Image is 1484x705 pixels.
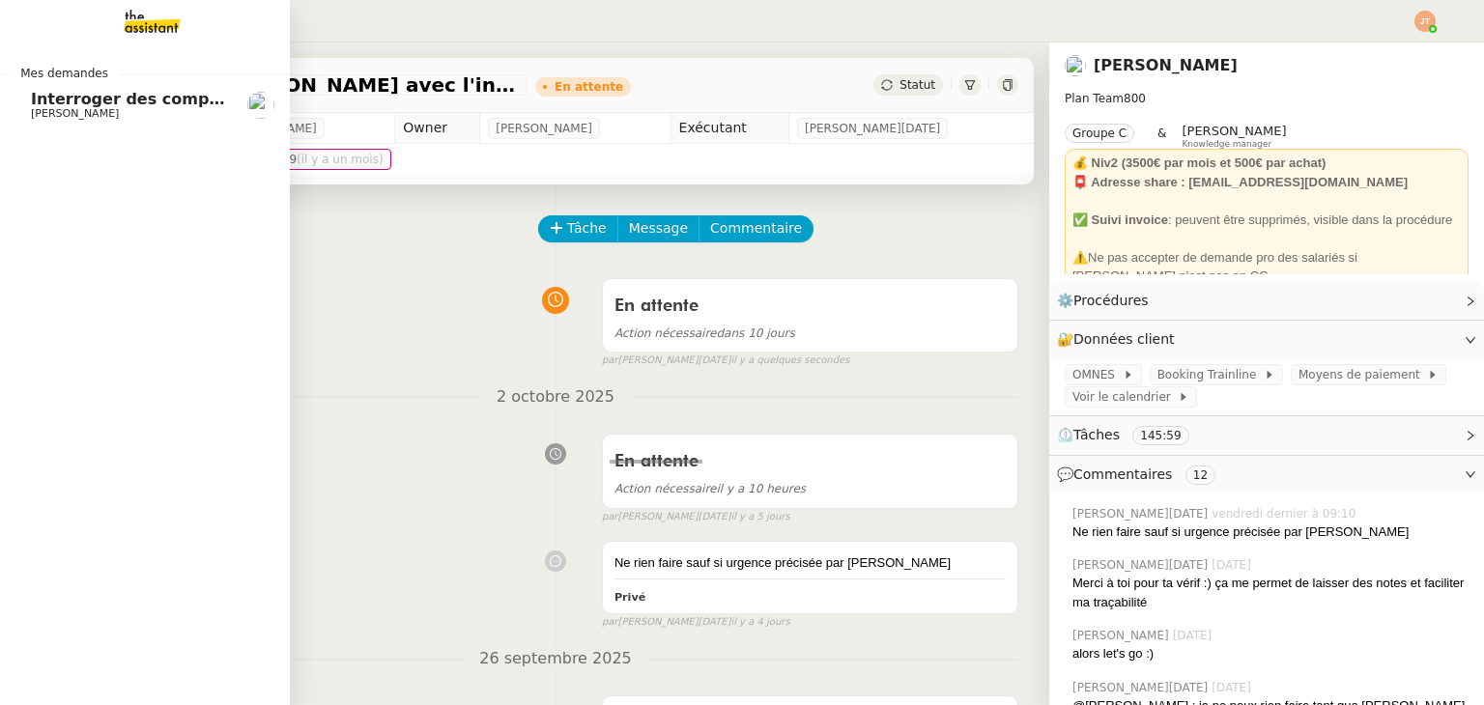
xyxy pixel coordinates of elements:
span: Tâches [1073,427,1120,442]
span: par [602,352,618,369]
img: users%2F3XW7N0tEcIOoc8sxKxWqDcFn91D2%2Favatar%2F5653ca14-9fea-463f-a381-ec4f4d723a3b [1065,55,1086,76]
span: [PERSON_NAME][DATE] [1072,556,1212,574]
span: (il y a un mois) [297,153,384,166]
div: : peuvent être supprimés, visible dans la procédure [1072,211,1461,230]
b: Privé [614,591,645,604]
span: Action nécessaire [614,326,717,340]
app-user-label: Knowledge manager [1182,124,1286,149]
span: Plan Team [1065,92,1124,105]
span: OMNES [1072,365,1123,384]
span: Knowledge manager [1182,139,1271,150]
img: users%2F37wbV9IbQuXMU0UH0ngzBXzaEe12%2Favatar%2Fcba66ece-c48a-48c8-9897-a2adc1834457 [247,92,274,119]
button: Message [617,215,699,242]
span: Procédures [1073,293,1149,308]
span: Interroger des compagnies de guides de montagne [31,90,477,108]
strong: 💰 Niv2 (3500€ par mois et 500€ par achat) [1072,155,1326,170]
span: il y a quelques secondes [730,352,849,369]
strong: 📮 Adresse share : [EMAIL_ADDRESS][DOMAIN_NAME] [1072,175,1408,189]
div: Ne rien faire sauf si urgence précisée par [PERSON_NAME] [1072,522,1469,542]
span: [DATE] [1173,627,1216,644]
span: Mes demandes [9,64,120,83]
span: ⏲️ [1057,427,1205,442]
span: 2 octobre 2025 [481,384,630,410]
small: [PERSON_NAME][DATE] [602,509,790,525]
span: [PERSON_NAME][DATE] [1072,679,1212,696]
img: svg [1414,11,1436,32]
div: ⚠️Ne pas accepter de demande pro des salariés si [PERSON_NAME] n'est pas en CC. [1072,248,1461,286]
span: [DATE] 23:59 [220,150,384,169]
span: il y a 4 jours [730,614,789,631]
span: [PERSON_NAME][DATE] [1072,505,1212,522]
span: Message [629,217,688,240]
span: [PERSON_NAME] [31,107,119,120]
span: Moyens de paiement [1298,365,1427,384]
div: En attente [555,81,623,93]
span: Assister [PERSON_NAME] avec l'information OPCO [100,75,520,95]
button: Commentaire [699,215,813,242]
span: [PERSON_NAME][DATE] [805,119,940,138]
span: Voir le calendrier [1072,387,1178,407]
span: 🔐 [1057,328,1183,351]
span: il y a 5 jours [730,509,789,525]
td: Exécutant [671,113,788,144]
nz-tag: 145:59 [1132,426,1188,445]
div: ⚙️Procédures [1049,282,1484,320]
span: [DATE] [1212,556,1255,574]
span: 26 septembre 2025 [464,646,647,672]
td: Owner [395,113,480,144]
a: [PERSON_NAME] [1094,56,1238,74]
span: En attente [614,453,699,470]
div: Ne rien faire sauf si urgence précisée par [PERSON_NAME] [614,553,1006,573]
nz-tag: Groupe C [1065,124,1134,143]
span: [PERSON_NAME] [1072,627,1173,644]
span: Commentaire [710,217,802,240]
span: il y a 10 heures [614,482,806,495]
nz-tag: 12 [1185,465,1215,485]
strong: ✅ Suivi invoice [1072,212,1168,227]
span: vendredi dernier à 09:10 [1212,505,1359,522]
span: Booking Trainline [1157,365,1264,384]
span: 💬 [1057,466,1223,482]
button: Tâche [538,215,618,242]
span: & [1157,124,1166,149]
span: 800 [1124,92,1146,105]
span: Statut [899,78,935,92]
span: Tâche [567,217,607,240]
span: En attente [614,297,699,315]
span: Commentaires [1073,466,1172,482]
span: [DATE] [1212,679,1255,696]
span: [PERSON_NAME] [496,119,592,138]
div: ⏲️Tâches 145:59 [1049,416,1484,454]
div: Merci à toi pour ta vérif :) ça me permet de laisser des notes et faciliter ma traçabilité [1072,574,1469,611]
span: Action nécessaire [614,482,717,495]
span: ⚙️ [1057,290,1157,312]
span: par [602,614,618,631]
span: dans 10 jours [614,326,795,340]
div: 💬Commentaires 12 [1049,456,1484,493]
small: [PERSON_NAME][DATE] [602,614,790,631]
span: Données client [1073,331,1175,347]
div: alors let's go :) [1072,644,1469,663]
div: 🔐Données client [1049,321,1484,358]
small: [PERSON_NAME][DATE] [602,352,850,369]
span: [PERSON_NAME] [1182,124,1286,138]
span: par [602,509,618,525]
